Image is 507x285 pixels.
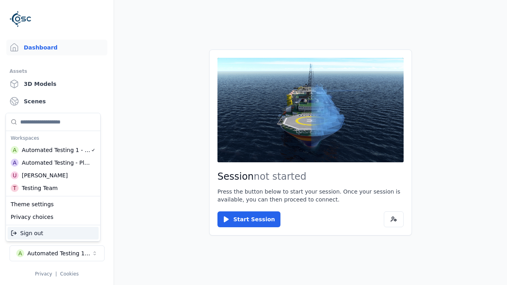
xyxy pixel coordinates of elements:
div: Workspaces [8,133,99,144]
div: Suggestions [6,225,100,241]
div: A [11,159,19,167]
div: Privacy choices [8,211,99,223]
div: Testing Team [22,184,58,192]
div: Theme settings [8,198,99,211]
div: Automated Testing - Playwright [22,159,90,167]
div: Suggestions [6,196,100,225]
div: A [11,146,19,154]
div: Sign out [8,227,99,239]
div: Automated Testing 1 - Playwright [22,146,91,154]
div: T [11,184,19,192]
div: [PERSON_NAME] [22,171,68,179]
div: Suggestions [6,113,100,196]
div: U [11,171,19,179]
